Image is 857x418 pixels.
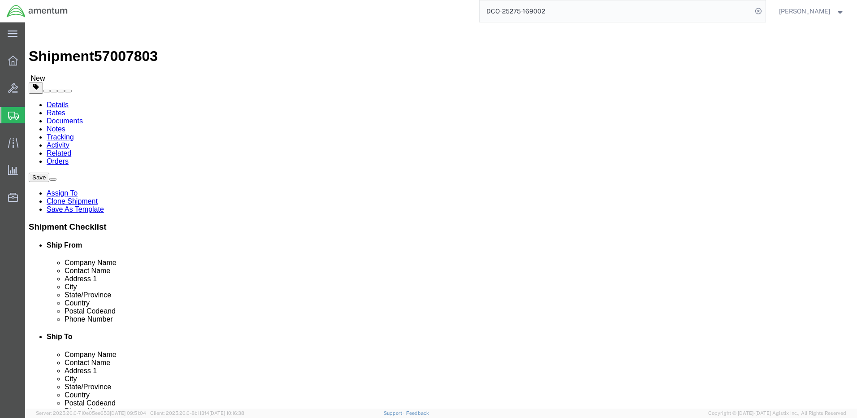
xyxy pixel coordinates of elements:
[209,410,244,416] span: [DATE] 10:16:38
[779,6,830,16] span: Judy Smith
[779,6,845,17] button: [PERSON_NAME]
[110,410,146,416] span: [DATE] 09:51:04
[150,410,244,416] span: Client: 2025.20.0-8b113f4
[384,410,406,416] a: Support
[36,410,146,416] span: Server: 2025.20.0-710e05ee653
[6,4,68,18] img: logo
[406,410,429,416] a: Feedback
[708,409,846,417] span: Copyright © [DATE]-[DATE] Agistix Inc., All Rights Reserved
[25,22,857,409] iframe: FS Legacy Container
[480,0,752,22] input: Search for shipment number, reference number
